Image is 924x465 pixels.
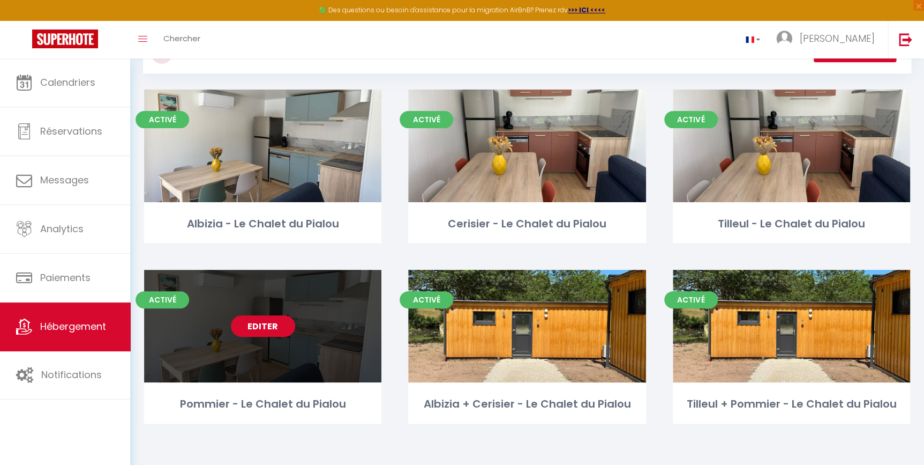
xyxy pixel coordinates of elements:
span: Paiements [40,271,91,284]
a: >>> ICI <<<< [568,5,605,14]
span: Activé [136,291,189,308]
span: Chercher [163,33,200,44]
span: Activé [136,111,189,128]
a: Vue par Groupe [781,42,794,60]
span: Activé [664,291,718,308]
div: Albizia + Cerisier - Le Chalet du Pialou [408,396,645,412]
span: Analytics [40,222,84,235]
span: Notifications [41,368,102,381]
img: ... [776,31,792,47]
a: ... [PERSON_NAME] [768,21,888,58]
span: Hébergement [40,320,106,333]
div: Albizia - Le Chalet du Pialou [144,216,381,232]
span: Activé [664,111,718,128]
span: Messages [40,173,89,187]
div: Cerisier - Le Chalet du Pialou [408,216,645,232]
span: Réservations [40,124,102,138]
div: Tilleul - Le Chalet du Pialou [673,216,910,232]
span: Calendriers [40,76,95,89]
img: logout [899,33,912,46]
a: Chercher [155,21,208,58]
a: Vue en Box [731,42,743,60]
div: Pommier - Le Chalet du Pialou [144,396,381,412]
div: Tilleul + Pommier - Le Chalet du Pialou [673,396,910,412]
span: [PERSON_NAME] [799,32,874,45]
span: Activé [400,111,453,128]
img: Super Booking [32,29,98,48]
a: Editer [231,315,295,337]
a: Vue en Liste [756,42,769,60]
span: Activé [400,291,453,308]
